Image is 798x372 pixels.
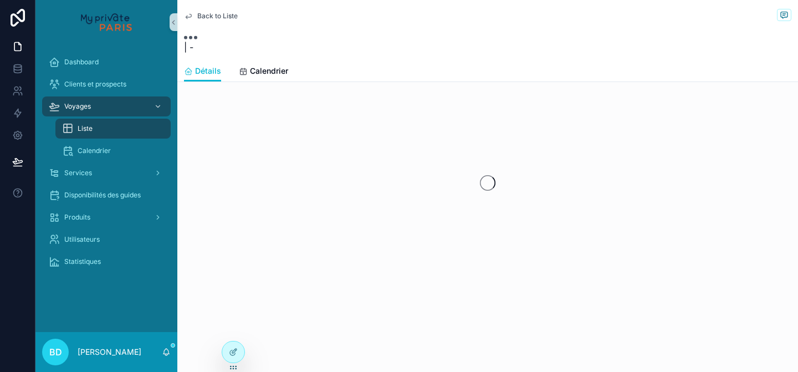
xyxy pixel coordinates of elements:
[64,257,101,266] span: Statistiques
[81,13,131,31] img: App logo
[42,96,171,116] a: Voyages
[184,61,221,82] a: Détails
[78,346,141,358] p: [PERSON_NAME]
[35,44,177,286] div: scrollable content
[64,191,141,200] span: Disponibilités des guides
[64,80,126,89] span: Clients et prospects
[64,169,92,177] span: Services
[42,74,171,94] a: Clients et prospects
[42,252,171,272] a: Statistiques
[239,61,288,83] a: Calendrier
[42,52,171,72] a: Dashboard
[64,235,100,244] span: Utilisateurs
[64,102,91,111] span: Voyages
[42,207,171,227] a: Produits
[42,230,171,249] a: Utilisateurs
[55,119,171,139] a: Liste
[55,141,171,161] a: Calendrier
[42,185,171,205] a: Disponibilités des guides
[49,345,62,359] span: BD
[64,213,90,222] span: Produits
[197,12,238,21] span: Back to Liste
[184,12,238,21] a: Back to Liste
[64,58,99,67] span: Dashboard
[42,163,171,183] a: Services
[184,40,197,54] span: | -
[78,124,93,133] span: Liste
[195,65,221,77] span: Détails
[250,65,288,77] span: Calendrier
[78,146,111,155] span: Calendrier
